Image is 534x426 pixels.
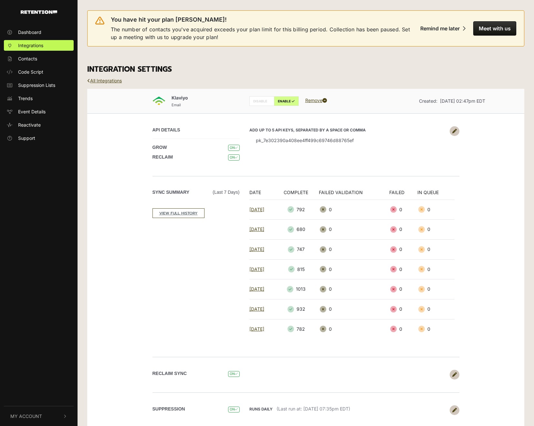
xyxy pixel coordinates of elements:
[18,135,35,141] span: Support
[4,406,74,426] button: My Account
[417,189,455,200] th: IN QUEUE
[249,246,264,252] a: [DATE]
[4,80,74,90] a: Suppression Lists
[4,119,74,130] a: Reactivate
[319,189,389,200] th: FAILED VALIDATION
[152,144,167,151] label: GROW
[249,407,273,411] strong: Runs daily
[111,16,227,24] span: You have hit your plan [PERSON_NAME]!
[389,189,417,200] th: FAILED
[277,239,319,259] td: 747
[21,10,57,14] img: Retention.com
[152,94,165,107] img: Klaviyo
[18,95,33,102] span: Trends
[4,53,74,64] a: Contacts
[4,93,74,104] a: Trends
[417,319,455,339] td: 0
[152,208,204,218] a: VIEW FULL HISTORY
[277,220,319,240] td: 680
[319,319,389,339] td: 0
[228,154,239,161] span: ON
[249,226,264,232] a: [DATE]
[319,299,389,319] td: 0
[277,406,350,411] span: (Last run at: [DATE] 07:35pm EDT)
[319,200,389,220] td: 0
[4,133,74,143] a: Support
[249,286,264,292] a: [DATE]
[4,106,74,117] a: Event Details
[111,26,414,41] span: The number of contacts you've acquired exceeds your plan limit for this billing period. Collectio...
[274,96,299,106] label: ENABLE
[18,68,43,75] span: Code Script
[249,133,446,148] li: pk_7e302390a408ee4ff499c69746d88765ef
[389,279,417,299] td: 0
[249,96,274,106] label: DISABLE
[152,406,185,412] label: SUPPRESSION
[473,21,516,36] button: Meet with us
[4,40,74,51] a: Integrations
[213,189,239,196] span: (Last 7 days)
[277,319,319,339] td: 782
[417,200,455,220] td: 0
[152,154,173,161] label: RECLAIM
[389,299,417,319] td: 0
[249,306,264,312] a: [DATE]
[389,319,417,339] td: 0
[18,29,41,36] span: Dashboard
[249,128,366,132] strong: Add up to 5 API keys, separated by a space or comma
[417,259,455,279] td: 0
[419,98,437,104] span: Created:
[172,103,181,107] small: Email
[18,82,55,88] span: Suppression Lists
[4,27,74,37] a: Dashboard
[417,220,455,240] td: 0
[249,207,264,212] a: [DATE]
[10,413,42,420] span: My Account
[417,279,455,299] td: 0
[319,279,389,299] td: 0
[18,108,46,115] span: Event Details
[389,220,417,240] td: 0
[415,21,471,36] button: Remind me later
[18,121,41,128] span: Reactivate
[249,266,264,272] a: [DATE]
[18,55,37,62] span: Contacts
[319,239,389,259] td: 0
[277,279,319,299] td: 1013
[389,259,417,279] td: 0
[228,145,239,151] span: ON
[152,370,187,377] label: Reclaim Sync
[277,200,319,220] td: 792
[420,25,460,32] div: Remind me later
[389,239,417,259] td: 0
[18,42,43,49] span: Integrations
[440,98,485,104] span: [DATE] 02:47pm EDT
[87,65,524,74] h3: INTEGRATION SETTINGS
[417,239,455,259] td: 0
[228,407,239,413] span: ON
[305,98,327,103] a: Remove
[277,299,319,319] td: 932
[277,259,319,279] td: 815
[319,220,389,240] td: 0
[152,127,180,133] label: API DETAILS
[417,299,455,319] td: 0
[228,371,239,377] span: ON
[249,189,277,200] th: DATE
[87,78,122,83] a: All Integrations
[172,95,188,100] span: Klaviyo
[389,200,417,220] td: 0
[277,189,319,200] th: COMPLETE
[152,189,240,196] label: Sync Summary
[4,67,74,77] a: Code Script
[249,326,264,332] a: [DATE]
[319,259,389,279] td: 0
